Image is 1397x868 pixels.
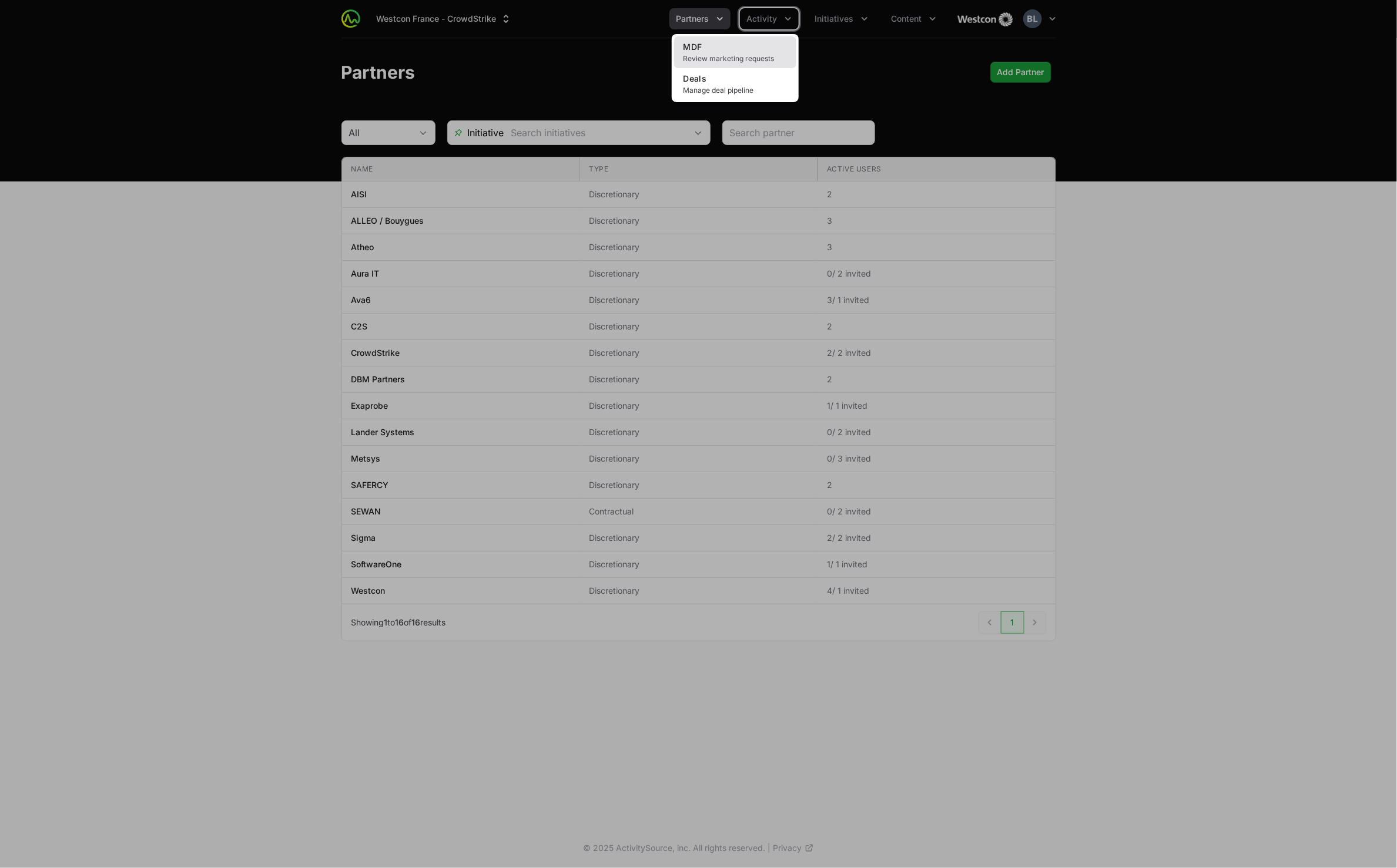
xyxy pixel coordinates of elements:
a: MDFReview marketing requests [674,36,796,68]
div: Main navigation [360,8,943,29]
span: Review marketing requests [684,54,787,63]
div: Activity menu [740,8,799,29]
span: MDF [684,42,702,52]
span: Deals [684,73,707,83]
a: DealsManage deal pipeline [674,68,796,100]
span: Manage deal pipeline [684,86,787,95]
